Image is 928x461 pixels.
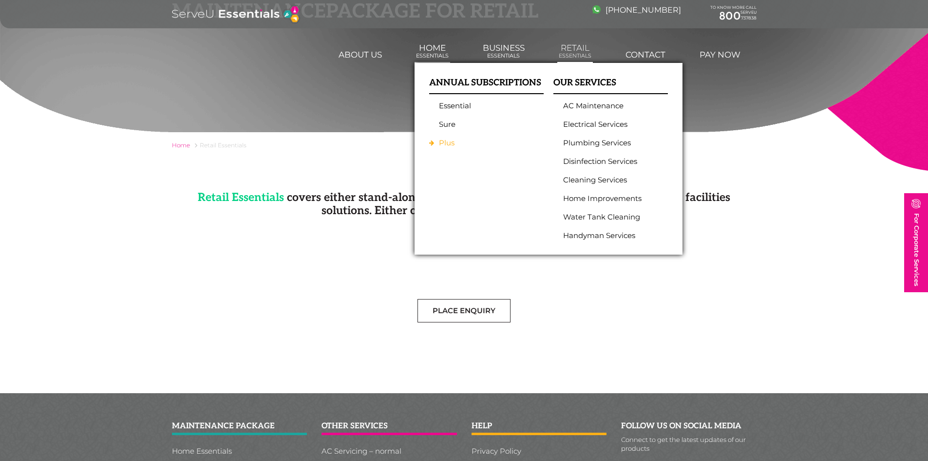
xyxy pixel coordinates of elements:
a: Privacy Policy [472,447,607,455]
a: Cleaning Services [563,176,653,184]
span: 800 [719,9,741,22]
a: Disinfection Services [563,157,653,166]
span: Retail Essentials [198,191,284,204]
h2: other services [322,422,457,435]
a: Water Tank Cleaning [563,213,653,221]
h2: follow us on social media [621,422,757,435]
h4: covers either stand-alone or chain entities, providing part-time and mobile facilities solutions.... [172,191,757,218]
a: Plus [439,139,529,147]
h3: OUR SERVICES [553,78,668,94]
a: HomeEssentials [415,38,450,64]
img: logo [172,5,300,23]
span: Essentials [559,53,591,59]
a: [PHONE_NUMBER] [592,5,681,15]
a: Home Improvements [563,194,653,203]
a: Essential [439,101,529,110]
a: Home Essentials [172,447,307,455]
div: TO KNOW MORE CALL SERVEU [710,5,757,23]
a: BusinessEssentials [481,38,526,64]
img: image [592,5,601,14]
a: About us [337,45,383,64]
a: Contact [624,45,667,64]
p: Connect to get the latest updates of our products [621,435,757,453]
h2: Maintenance package [172,422,307,435]
a: Electrical Services [563,120,653,129]
a: PLACE ENQUIRY [417,299,511,322]
span: Essentials [416,53,449,59]
span: Retail Essentials [200,141,246,149]
a: Sure [439,120,529,129]
h3: ANNUAL SUBSCRIPTIONS [429,78,544,94]
a: Plumbing Services [563,139,653,147]
a: For Corporate Services [904,193,928,292]
a: Home [172,141,190,149]
a: 800737838 [710,10,757,22]
a: AC Maintenance [563,101,653,110]
span: Essentials [483,53,525,59]
a: Pay Now [698,45,742,64]
a: AC Servicing – normal [322,447,457,455]
img: image [911,199,921,208]
h2: help [472,422,607,435]
a: RetailEssentials [557,38,593,64]
a: Handyman Services [563,231,653,240]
